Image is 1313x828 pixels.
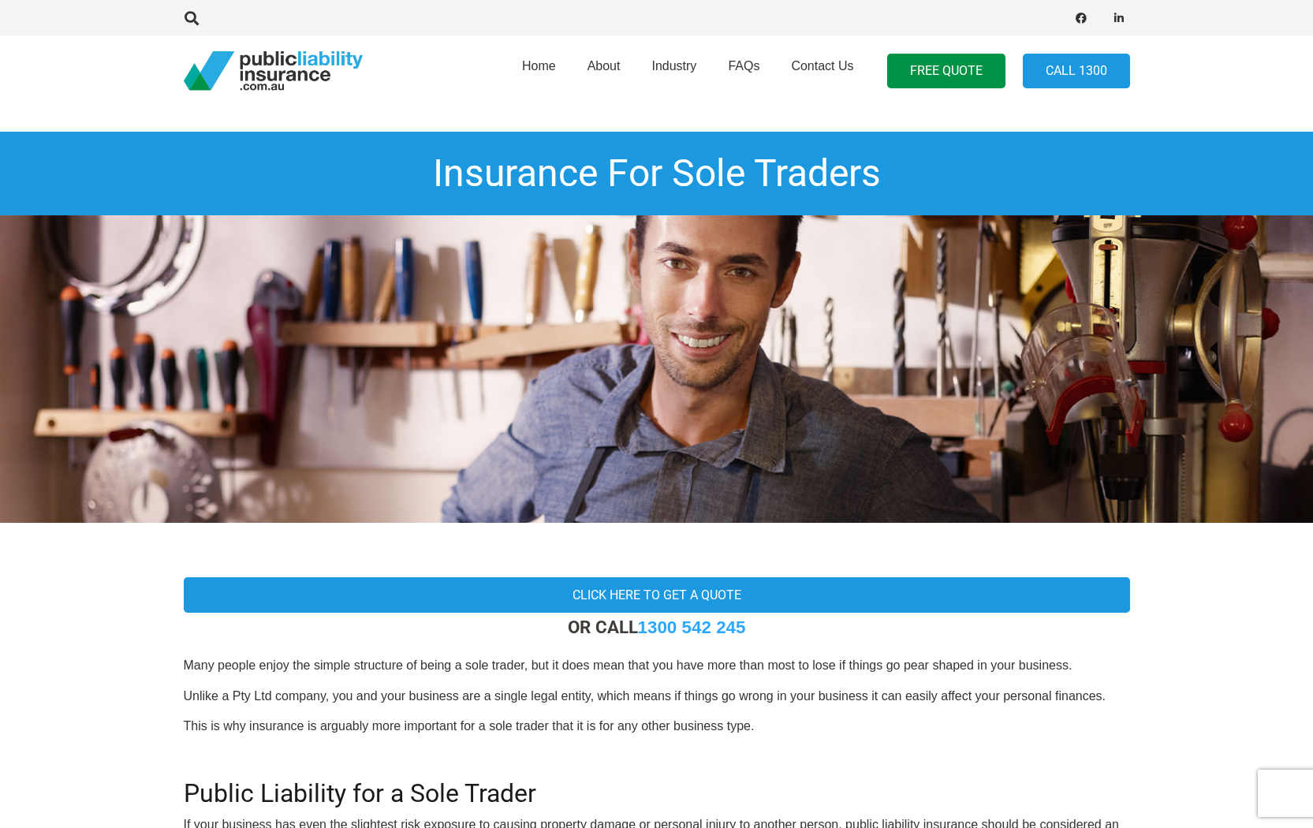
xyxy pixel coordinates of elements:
[572,31,636,111] a: About
[1070,7,1092,29] a: Facebook
[184,51,363,91] a: pli_logotransparent
[506,31,572,111] a: Home
[636,31,712,111] a: Industry
[522,59,556,73] span: Home
[887,54,1005,89] a: FREE QUOTE
[184,688,1130,705] p: Unlike a Pty Ltd company, you and your business are a single legal entity, which means if things ...
[1023,54,1130,89] a: Call 1300
[184,657,1130,674] p: Many people enjoy the simple structure of being a sole trader, but it does mean that you have mor...
[184,759,1130,808] h2: Public Liability for a Sole Trader
[184,718,1130,735] p: This is why insurance is arguably more important for a sole trader that it is for any other busin...
[638,617,746,637] a: 1300 542 245
[791,59,853,73] span: Contact Us
[568,617,746,637] strong: OR CALL
[177,11,208,25] a: Search
[775,31,869,111] a: Contact Us
[1108,7,1130,29] a: LinkedIn
[651,59,696,73] span: Industry
[712,31,775,111] a: FAQs
[587,59,621,73] span: About
[728,59,759,73] span: FAQs
[184,577,1130,613] a: Click here to get a quote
